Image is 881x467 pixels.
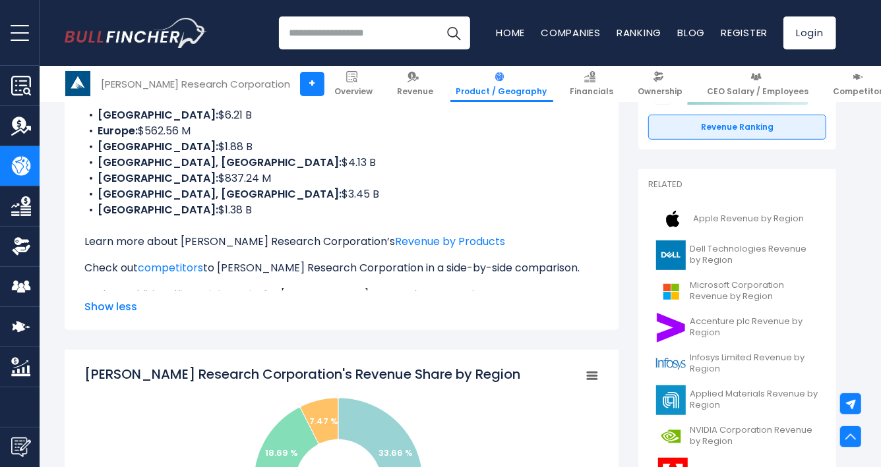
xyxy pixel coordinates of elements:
span: Apple Revenue by Region [693,213,804,225]
tspan: [PERSON_NAME] Research Corporation's Revenue Share by Region [84,365,520,383]
text: 7.47 % [309,415,338,427]
img: DELL logo [656,240,686,270]
p: Learn more about [PERSON_NAME] Research Corporation’s [84,234,599,250]
img: INFY logo [656,349,686,379]
img: AMAT logo [656,385,686,415]
span: Show less [84,299,599,315]
span: Financials [570,86,613,97]
a: Ranking [617,26,661,40]
button: Search [437,16,470,49]
text: 33.66 % [379,447,413,459]
p: Explore additional for [PERSON_NAME] Research Corporation. [84,287,599,302]
a: Dell Technologies Revenue by Region [648,237,826,273]
span: Product / Geography [456,86,547,97]
a: Revenue [391,66,439,102]
b: [GEOGRAPHIC_DATA]: [98,202,218,217]
li: $562.56 M [84,123,599,139]
b: [GEOGRAPHIC_DATA], [GEOGRAPHIC_DATA]: [98,186,342,202]
a: NVIDIA Corporation Revenue by Region [648,418,826,454]
span: Accenture plc Revenue by Region [690,316,818,339]
a: Go to homepage [65,18,206,48]
a: Apple Revenue by Region [648,201,826,237]
a: Register [721,26,768,40]
img: LRCX logo [65,71,90,96]
b: Europe: [98,123,138,138]
span: Dell Technologies Revenue by Region [690,244,818,266]
a: Login [783,16,836,49]
li: $6.21 B [84,107,599,123]
a: CEO Salary / Employees [701,66,814,102]
a: competitors [138,260,203,275]
li: $1.38 B [84,202,599,218]
a: Home [496,26,525,40]
img: ACN logo [656,313,686,343]
span: CEO Salary / Employees [707,86,808,97]
a: + [300,72,324,96]
span: NVIDIA Corporation Revenue by Region [690,425,818,447]
a: Companies [541,26,601,40]
b: [GEOGRAPHIC_DATA]: [98,139,218,154]
a: Applied Materials Revenue by Region [648,382,826,418]
li: $1.88 B [84,139,599,155]
li: $4.13 B [84,155,599,171]
a: Revenue Ranking [648,115,826,140]
a: financial metrics [177,287,263,302]
p: Check out to [PERSON_NAME] Research Corporation in a side-by-side comparison. [84,260,599,276]
a: Microsoft Corporation Revenue by Region [648,273,826,310]
a: Accenture plc Revenue by Region [648,310,826,346]
img: Ownership [11,236,31,256]
a: Overview [328,66,379,102]
a: Ownership [632,66,688,102]
a: Infosys Limited Revenue by Region [648,346,826,382]
img: AAPL logo [656,204,689,234]
span: Applied Materials Revenue by Region [690,389,818,411]
span: Infosys Limited Revenue by Region [690,352,818,375]
b: [GEOGRAPHIC_DATA], [GEOGRAPHIC_DATA]: [98,155,342,170]
img: NVDA logo [656,422,686,451]
b: [GEOGRAPHIC_DATA]: [98,107,218,123]
text: 18.69 % [265,447,298,459]
a: Blog [677,26,705,40]
span: Revenue [397,86,433,97]
b: [GEOGRAPHIC_DATA]: [98,171,218,186]
img: Bullfincher logo [65,18,207,48]
span: Ownership [638,86,683,97]
a: Revenue by Products [395,234,505,249]
a: Product / Geography [450,66,553,102]
li: $837.24 M [84,171,599,186]
li: $3.45 B [84,186,599,202]
a: Financials [564,66,619,102]
span: Overview [334,86,373,97]
div: [PERSON_NAME] Research Corporation [101,76,290,92]
p: Related [648,179,826,190]
img: MSFT logo [656,277,686,306]
span: Microsoft Corporation Revenue by Region [690,280,818,302]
